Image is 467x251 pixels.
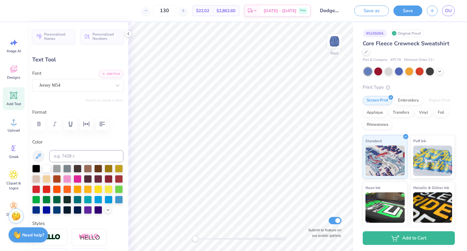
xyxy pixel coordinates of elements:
button: Personalized Names [32,29,75,43]
span: Greek [9,154,19,159]
button: Personalized Numbers [81,29,123,43]
span: Personalized Numbers [92,32,120,41]
label: Submit to feature on our public gallery. [305,227,341,238]
img: Metallic & Glitter Ink [413,192,452,223]
span: Minimum Order: 12 + [404,57,434,63]
label: Font [32,70,41,77]
div: Vinyl [415,108,432,117]
strong: Need help? [22,232,44,238]
span: Metallic & Glitter Ink [413,184,449,191]
div: Foil [434,108,448,117]
span: Upload [8,128,20,133]
div: Screen Print [363,96,392,105]
label: Format [32,109,123,116]
span: Add Text [6,101,21,106]
div: Original Proof [390,29,424,37]
div: Accessibility label [192,236,198,242]
div: Embroidery [394,96,423,105]
span: # PC78 [390,57,401,63]
span: Clipart & logos [4,181,24,191]
span: [DATE] - [DATE] [264,8,296,14]
div: Transfers [389,108,413,117]
label: Styles [32,220,45,227]
span: $22.02 [196,8,209,14]
img: Neon Ink [365,192,405,223]
div: Back [330,50,338,56]
div: Applique [363,108,387,117]
span: Neon Ink [365,184,380,191]
span: Port & Company [363,57,387,63]
img: Stroke [39,234,61,241]
span: Core Fleece Crewneck Sweatshirt [363,40,449,47]
div: # 524509A [363,29,387,37]
button: Save as [354,5,389,16]
span: DU [445,7,452,14]
div: Rhinestones [363,120,392,129]
input: Untitled Design [315,5,345,17]
img: Standard [365,146,405,176]
button: Add Font [99,70,123,78]
button: Switch to Greek Letters [85,98,123,103]
input: e.g. 7428 c [49,150,123,162]
label: Color [32,139,123,146]
div: Print Type [363,84,455,91]
img: Back [328,35,341,47]
span: Standard [365,138,382,144]
button: Save [393,5,422,16]
div: Digital Print [425,96,454,105]
button: Add to Cart [363,231,455,245]
span: Puff Ink [413,138,426,144]
span: Decorate [6,212,21,217]
a: DU [442,5,455,16]
div: Text Tool [32,56,123,64]
span: Image AI [7,49,21,53]
span: Personalized Names [44,32,71,41]
input: – – [153,5,176,16]
span: Designs [7,75,20,80]
img: Shadow [79,233,100,241]
span: $2,862.60 [216,8,235,14]
img: Puff Ink [413,146,452,176]
span: Free [300,9,306,13]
